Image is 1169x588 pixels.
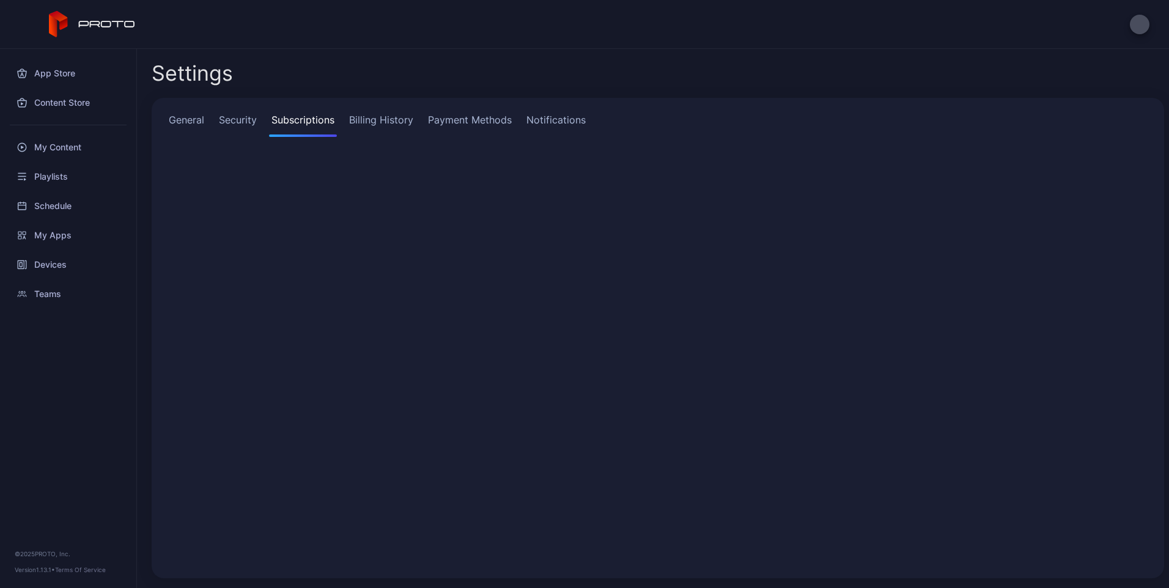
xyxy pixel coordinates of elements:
[7,221,129,250] a: My Apps
[7,88,129,117] a: Content Store
[7,250,129,279] a: Devices
[15,549,122,559] div: © 2025 PROTO, Inc.
[7,133,129,162] a: My Content
[7,279,129,309] a: Teams
[152,62,233,84] h2: Settings
[216,112,259,137] a: Security
[55,566,106,573] a: Terms Of Service
[166,112,207,137] a: General
[269,112,337,137] a: Subscriptions
[15,566,55,573] span: Version 1.13.1 •
[426,112,514,137] a: Payment Methods
[7,191,129,221] a: Schedule
[7,162,129,191] a: Playlists
[524,112,588,137] a: Notifications
[7,59,129,88] a: App Store
[347,112,416,137] a: Billing History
